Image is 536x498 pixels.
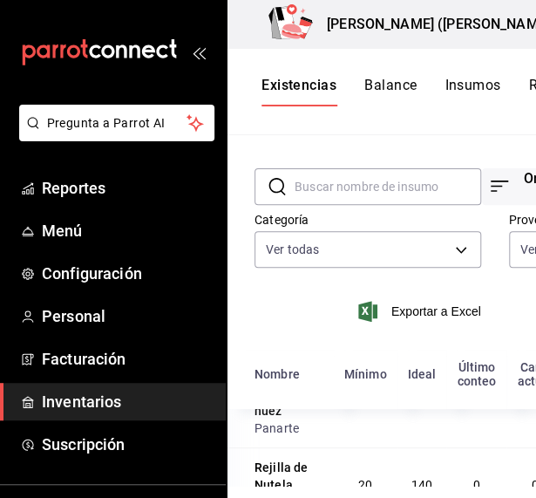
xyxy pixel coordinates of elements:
[444,77,500,106] button: Insumos
[47,114,187,133] span: Pregunta a Parrot AI
[192,45,206,59] button: open_drawer_menu
[411,478,432,492] span: 140
[42,347,212,371] span: Facturación
[254,367,300,381] div: Nombre
[254,214,481,226] label: Categoría
[344,367,387,381] div: Mínimo
[295,169,481,204] input: Buscar nombre de insumo
[266,241,319,258] span: Ver todas
[364,77,417,106] button: Balance
[42,304,212,328] span: Personal
[254,420,323,437] div: Panarte
[408,367,437,381] div: Ideal
[42,176,212,200] span: Reportes
[19,105,214,141] button: Pregunta a Parrot AI
[42,262,212,285] span: Configuración
[358,478,372,492] span: 20
[42,433,212,456] span: Suscripción
[362,301,481,322] button: Exportar a Excel
[12,126,214,145] a: Pregunta a Parrot AI
[254,459,323,494] div: Rejilla de Nutela
[473,478,480,492] span: 0
[42,390,212,413] span: Inventarios
[457,360,496,388] div: Último conteo
[42,219,212,242] span: Menú
[261,77,336,106] button: Existencias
